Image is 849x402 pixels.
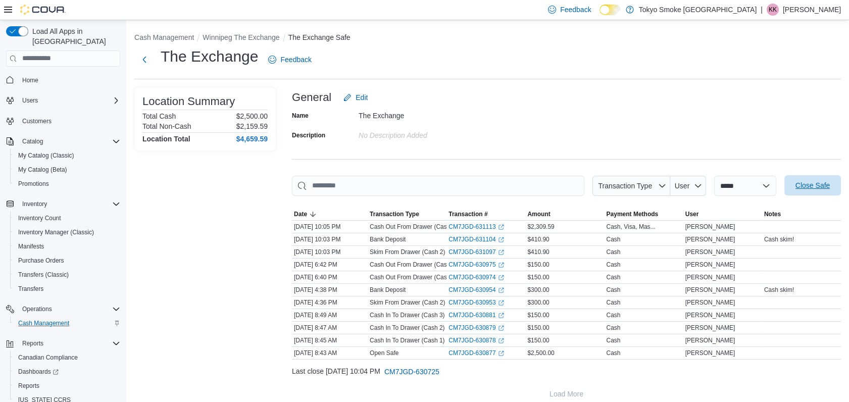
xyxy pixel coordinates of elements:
[14,149,78,162] a: My Catalog (Classic)
[14,255,120,267] span: Purchase Orders
[14,317,120,329] span: Cash Management
[2,114,124,128] button: Customers
[14,366,63,378] a: Dashboards
[292,347,368,359] div: [DATE] 8:43 AM
[370,248,445,256] p: Skim From Drawer (Cash 2)
[2,197,124,211] button: Inventory
[448,235,504,243] a: CM7JGD-631104External link
[14,255,68,267] a: Purchase Orders
[685,311,735,319] span: [PERSON_NAME]
[525,208,604,220] button: Amount
[604,208,683,220] button: Payment Methods
[498,287,504,293] svg: External link
[18,74,120,86] span: Home
[685,324,735,332] span: [PERSON_NAME]
[498,237,504,243] svg: External link
[384,367,439,377] span: CM7JGD-630725
[236,122,268,130] p: $2,159.59
[14,164,71,176] a: My Catalog (Beta)
[685,235,735,243] span: [PERSON_NAME]
[670,176,706,196] button: User
[18,166,67,174] span: My Catalog (Beta)
[448,324,504,332] a: CM7JGD-630879External link
[14,283,47,295] a: Transfers
[10,211,124,225] button: Inventory Count
[22,200,47,208] span: Inventory
[527,223,554,231] span: $2,309.59
[448,273,504,281] a: CM7JGD-630974External link
[380,362,443,382] button: CM7JGD-630725
[675,182,690,190] span: User
[14,178,53,190] a: Promotions
[18,94,42,107] button: Users
[592,176,670,196] button: Transaction Type
[10,282,124,296] button: Transfers
[14,380,120,392] span: Reports
[606,248,620,256] div: Cash
[764,210,781,218] span: Notes
[18,74,42,86] a: Home
[598,182,652,190] span: Transaction Type
[359,127,494,139] div: No Description added
[527,210,550,218] span: Amount
[18,115,120,127] span: Customers
[161,46,258,67] h1: The Exchange
[292,221,368,233] div: [DATE] 10:05 PM
[22,137,43,145] span: Catalog
[448,336,504,344] a: CM7JGD-630878External link
[14,240,48,253] a: Manifests
[764,235,794,243] span: Cash skim!
[527,311,549,319] span: $150.00
[18,354,78,362] span: Canadian Compliance
[448,223,504,231] a: CM7JGD-631113External link
[448,248,504,256] a: CM7JGD-631097External link
[370,324,445,332] p: Cash In To Drawer (Cash 2)
[606,210,658,218] span: Payment Methods
[685,298,735,307] span: [PERSON_NAME]
[292,362,841,382] div: Last close [DATE] 10:04 PM
[14,269,73,281] a: Transfers (Classic)
[292,284,368,296] div: [DATE] 4:38 PM
[18,319,69,327] span: Cash Management
[10,365,124,379] a: Dashboards
[203,33,279,41] button: Winnipeg The Exchange
[498,262,504,268] svg: External link
[527,286,549,294] span: $300.00
[2,302,124,316] button: Operations
[18,152,74,160] span: My Catalog (Classic)
[18,135,47,147] button: Catalog
[498,313,504,319] svg: External link
[368,208,446,220] button: Transaction Type
[22,305,52,313] span: Operations
[448,298,504,307] a: CM7JGD-630953External link
[18,303,56,315] button: Operations
[606,311,620,319] div: Cash
[606,324,620,332] div: Cash
[606,286,620,294] div: Cash
[292,259,368,271] div: [DATE] 6:42 PM
[764,286,794,294] span: Cash skim!
[527,298,549,307] span: $300.00
[18,242,44,250] span: Manifests
[294,210,307,218] span: Date
[448,210,487,218] span: Transaction #
[527,235,549,243] span: $410.90
[18,257,64,265] span: Purchase Orders
[527,336,549,344] span: $150.00
[795,180,830,190] span: Close Safe
[527,349,554,357] span: $2,500.00
[292,334,368,346] div: [DATE] 8:45 AM
[683,208,762,220] button: User
[370,273,457,281] p: Cash Out From Drawer (Cash 3)
[685,223,735,231] span: [PERSON_NAME]
[498,350,504,357] svg: External link
[370,349,398,357] p: Open Safe
[527,248,549,256] span: $410.90
[142,112,176,120] h6: Total Cash
[761,4,763,16] p: |
[18,198,120,210] span: Inventory
[762,208,841,220] button: Notes
[14,212,120,224] span: Inventory Count
[370,298,445,307] p: Skim From Drawer (Cash 2)
[292,233,368,245] div: [DATE] 10:03 PM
